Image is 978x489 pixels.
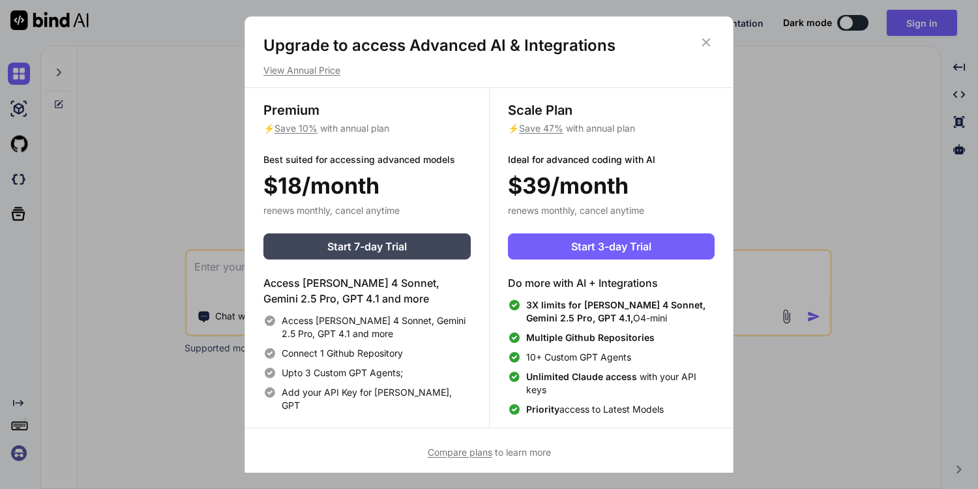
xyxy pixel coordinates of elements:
[508,153,715,166] p: Ideal for advanced coding with AI
[526,299,715,325] span: O4-mini
[508,275,715,291] h4: Do more with AI + Integrations
[263,122,471,135] p: ⚡ with annual plan
[428,447,551,458] span: to learn more
[508,122,715,135] p: ⚡ with annual plan
[508,205,644,216] span: renews monthly, cancel anytime
[508,101,715,119] h3: Scale Plan
[263,233,471,259] button: Start 7-day Trial
[519,123,563,134] span: Save 47%
[282,347,403,360] span: Connect 1 Github Repository
[263,64,715,77] p: View Annual Price
[526,403,664,416] span: access to Latest Models
[263,35,715,56] h1: Upgrade to access Advanced AI & Integrations
[282,366,403,379] span: Upto 3 Custom GPT Agents;
[526,371,640,382] span: Unlimited Claude access
[428,447,492,458] span: Compare plans
[526,332,655,343] span: Multiple Github Repositories
[526,299,705,323] span: 3X limits for [PERSON_NAME] 4 Sonnet, Gemini 2.5 Pro, GPT 4.1,
[282,314,471,340] span: Access [PERSON_NAME] 4 Sonnet, Gemini 2.5 Pro, GPT 4.1 and more
[508,169,629,202] span: $39/month
[263,275,471,306] h4: Access [PERSON_NAME] 4 Sonnet, Gemini 2.5 Pro, GPT 4.1 and more
[263,205,400,216] span: renews monthly, cancel anytime
[263,153,471,166] p: Best suited for accessing advanced models
[526,351,631,364] span: 10+ Custom GPT Agents
[274,123,318,134] span: Save 10%
[327,239,407,254] span: Start 7-day Trial
[263,101,471,119] h3: Premium
[263,169,379,202] span: $18/month
[571,239,651,254] span: Start 3-day Trial
[282,386,471,412] span: Add your API Key for [PERSON_NAME], GPT
[526,370,715,396] span: with your API keys
[526,404,559,415] span: Priority
[508,233,715,259] button: Start 3-day Trial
